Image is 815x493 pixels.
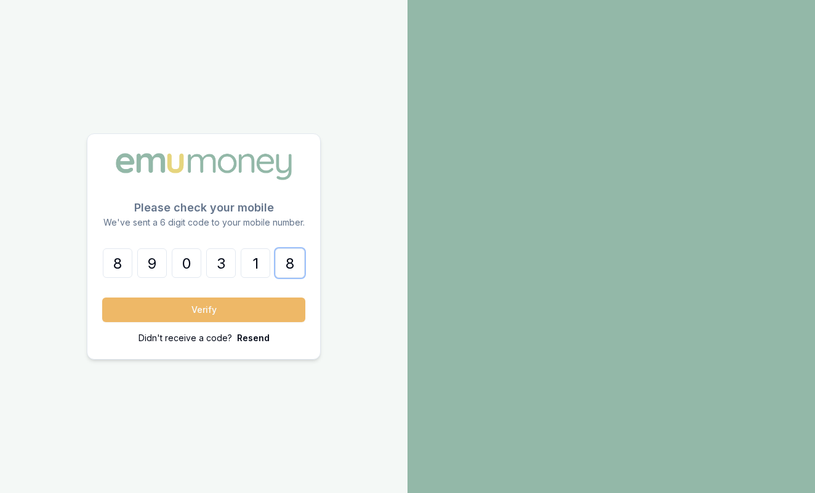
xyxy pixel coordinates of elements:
p: We've sent a 6 digit code to your mobile number. [102,216,305,229]
button: Verify [102,298,305,322]
p: Please check your mobile [102,199,305,216]
p: Didn't receive a code? [139,332,232,344]
p: Resend [237,332,270,344]
img: Emu Money [111,149,296,184]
